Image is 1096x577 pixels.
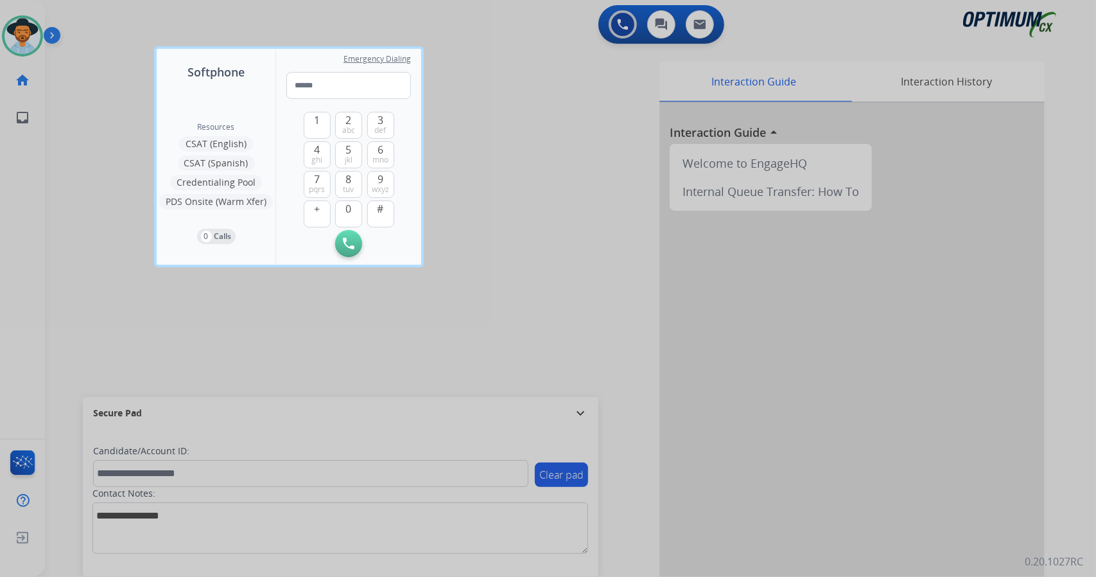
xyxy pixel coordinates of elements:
[187,63,245,81] span: Softphone
[311,155,322,165] span: ghi
[304,141,331,168] button: 4ghi
[378,201,384,217] span: #
[335,112,362,139] button: 2abc
[367,200,394,227] button: #
[344,184,354,195] span: tuv
[159,194,273,209] button: PDS Onsite (Warm Xfer)
[179,136,253,152] button: CSAT (English)
[335,141,362,168] button: 5jkl
[201,231,212,242] p: 0
[197,229,236,244] button: 0Calls
[304,200,331,227] button: +
[367,112,394,139] button: 3def
[335,200,362,227] button: 0
[198,122,235,132] span: Resources
[214,231,232,242] p: Calls
[378,142,383,157] span: 6
[170,175,262,190] button: Credentialing Pool
[367,141,394,168] button: 6mno
[346,142,352,157] span: 5
[375,125,387,136] span: def
[309,184,325,195] span: pqrs
[314,201,320,217] span: +
[372,155,388,165] span: mno
[345,155,352,165] span: jkl
[304,112,331,139] button: 1
[378,112,383,128] span: 3
[344,54,411,64] span: Emergency Dialing
[346,172,352,187] span: 8
[342,125,355,136] span: abc
[367,171,394,198] button: 9wxyz
[343,238,354,249] img: call-button
[335,171,362,198] button: 8tuv
[304,171,331,198] button: 7pqrs
[314,172,320,187] span: 7
[314,112,320,128] span: 1
[178,155,255,171] button: CSAT (Spanish)
[1025,554,1083,569] p: 0.20.1027RC
[346,201,352,217] span: 0
[372,184,389,195] span: wxyz
[314,142,320,157] span: 4
[346,112,352,128] span: 2
[378,172,383,187] span: 9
